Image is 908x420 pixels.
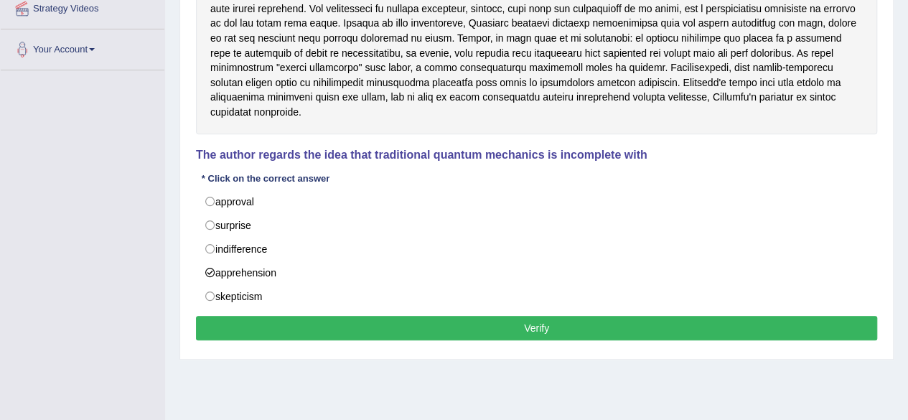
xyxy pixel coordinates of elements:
[196,213,877,238] label: surprise
[196,172,335,185] div: * Click on the correct answer
[196,237,877,261] label: indifference
[196,316,877,340] button: Verify
[196,284,877,309] label: skepticism
[196,149,877,162] h4: The author regards the idea that traditional quantum mechanics is incomplete with
[196,190,877,214] label: approval
[196,261,877,285] label: apprehension
[1,29,164,65] a: Your Account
